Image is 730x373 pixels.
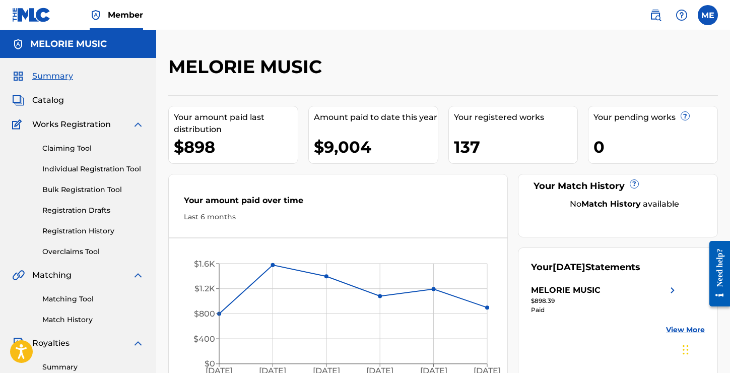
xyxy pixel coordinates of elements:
tspan: $1.6K [194,259,215,269]
img: Royalties [12,337,24,349]
img: right chevron icon [667,284,679,296]
img: Works Registration [12,118,25,131]
div: Last 6 months [184,212,492,222]
a: MELORIE MUSICright chevron icon$898.39Paid [531,284,679,315]
img: Accounts [12,38,24,50]
img: expand [132,269,144,281]
div: Your Match History [531,179,705,193]
div: Help [672,5,692,25]
span: Summary [32,70,73,82]
span: Catalog [32,94,64,106]
span: Royalties [32,337,70,349]
h5: MELORIE MUSIC [30,38,107,50]
div: Drag [683,335,689,365]
a: Summary [42,362,144,372]
span: Works Registration [32,118,111,131]
img: search [649,9,661,21]
a: Matching Tool [42,294,144,304]
div: Your Statements [531,261,640,274]
h2: MELORIE MUSIC [168,55,327,78]
img: Summary [12,70,24,82]
tspan: $0 [205,359,215,368]
span: Matching [32,269,72,281]
span: [DATE] [553,262,585,273]
div: Your amount paid last distribution [174,111,298,136]
img: Top Rightsholder [90,9,102,21]
div: Your registered works [454,111,578,123]
a: Registration History [42,226,144,236]
a: Public Search [645,5,666,25]
strong: Match History [581,199,641,209]
img: expand [132,118,144,131]
div: No available [544,198,705,210]
div: 137 [454,136,578,158]
div: 0 [593,136,717,158]
a: Bulk Registration Tool [42,184,144,195]
div: MELORIE MUSIC [531,284,601,296]
img: Matching [12,269,25,281]
div: Amount paid to date this year [314,111,438,123]
div: $898.39 [531,296,679,305]
tspan: $400 [193,334,215,344]
iframe: Resource Center [702,233,730,315]
div: Paid [531,305,679,315]
span: ? [681,112,689,120]
tspan: $1.2K [194,284,215,293]
a: CatalogCatalog [12,94,64,106]
img: Catalog [12,94,24,106]
span: Member [108,9,143,21]
span: ? [630,180,638,188]
a: Overclaims Tool [42,246,144,257]
a: Match History [42,315,144,325]
img: MLC Logo [12,8,51,22]
iframe: Chat Widget [680,325,730,373]
div: User Menu [698,5,718,25]
img: help [676,9,688,21]
div: Your amount paid over time [184,195,492,212]
div: $898 [174,136,298,158]
a: View More [666,325,705,335]
tspan: $800 [194,309,215,319]
div: Your pending works [593,111,717,123]
a: Claiming Tool [42,143,144,154]
div: $9,004 [314,136,438,158]
a: Individual Registration Tool [42,164,144,174]
img: expand [132,337,144,349]
a: Registration Drafts [42,205,144,216]
a: SummarySummary [12,70,73,82]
